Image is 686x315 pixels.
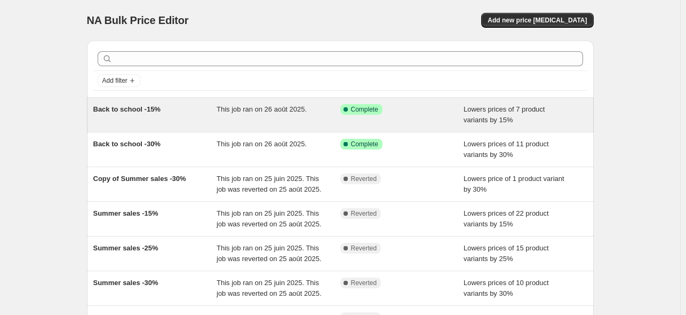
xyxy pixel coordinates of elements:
span: This job ran on 25 juin 2025. This job was reverted on 25 août 2025. [217,175,322,193]
span: Add filter [102,76,127,85]
span: This job ran on 26 août 2025. [217,140,307,148]
span: Reverted [351,244,377,253]
span: Lowers price of 1 product variant by 30% [464,175,564,193]
span: Lowers prices of 22 product variants by 15% [464,209,549,228]
span: This job ran on 25 juin 2025. This job was reverted on 25 août 2025. [217,279,322,297]
span: Summer sales -25% [93,244,158,252]
span: This job ran on 25 juin 2025. This job was reverted on 25 août 2025. [217,244,322,263]
span: Lowers prices of 11 product variants by 30% [464,140,549,159]
span: Copy of Summer sales -30% [93,175,186,183]
span: NA Bulk Price Editor [87,14,189,26]
span: Reverted [351,175,377,183]
span: Complete [351,140,378,148]
span: Lowers prices of 10 product variants by 30% [464,279,549,297]
span: Reverted [351,279,377,287]
span: Summer sales -15% [93,209,158,217]
span: Lowers prices of 7 product variants by 15% [464,105,545,124]
span: This job ran on 25 juin 2025. This job was reverted on 25 août 2025. [217,209,322,228]
button: Add new price [MEDICAL_DATA] [481,13,593,28]
button: Add filter [98,74,140,87]
span: Add new price [MEDICAL_DATA] [488,16,587,25]
span: Reverted [351,209,377,218]
span: Back to school -30% [93,140,161,148]
span: Back to school -15% [93,105,161,113]
span: Complete [351,105,378,114]
span: Lowers prices of 15 product variants by 25% [464,244,549,263]
span: Summer sales -30% [93,279,158,287]
span: This job ran on 26 août 2025. [217,105,307,113]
